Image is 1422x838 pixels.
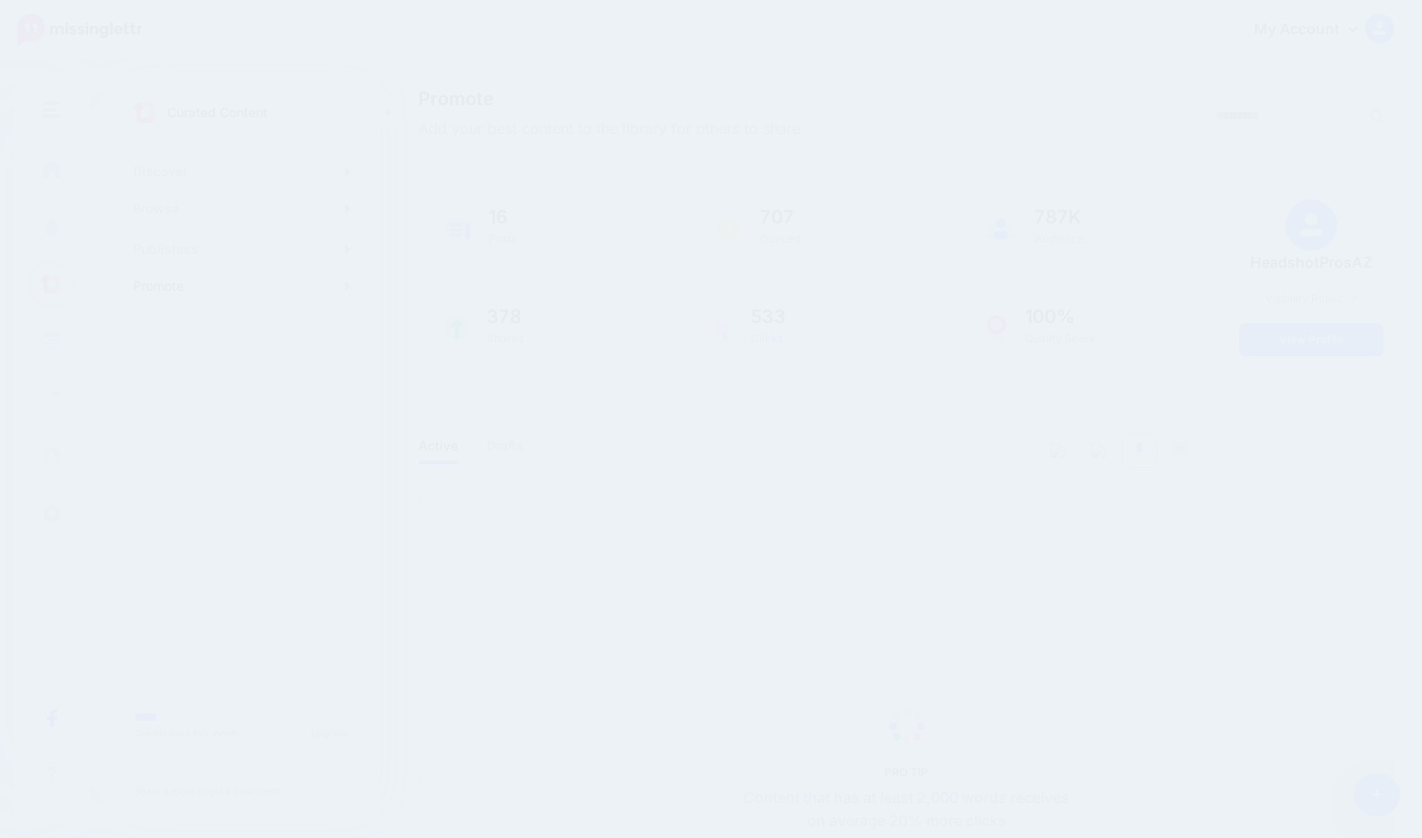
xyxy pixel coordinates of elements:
img: article-blue.png [446,218,470,239]
a: View Profile [1239,323,1383,356]
img: menu.png [42,102,61,118]
img: prize-red.png [986,315,1006,342]
img: search-grey-6.png [1369,109,1383,123]
img: article--grey.png [1050,443,1066,458]
span: Shares [487,331,524,345]
a: My Account [1235,7,1394,53]
a: Promote [126,268,358,305]
span: Posts [488,232,517,245]
a: Publishers [126,231,358,268]
a: Discover [126,153,358,190]
a: Drafts [487,435,524,457]
img: pointer-purple.png [716,316,732,341]
img: share-green.png [446,316,468,341]
img: chat-square-grey.png [1172,442,1188,458]
a: Browse [126,190,358,227]
p: Content that has at least 2,000 words receives on average 20% more clicks [733,786,1079,834]
span: Add your best content to the library for others to share [418,117,801,141]
p: Visibility: [1239,290,1383,308]
img: user_default_image.png [1285,199,1337,251]
span: Queued [760,232,801,245]
a: Public [1311,292,1358,305]
span: 787K [1034,208,1084,226]
img: users-blue.png [986,218,1016,240]
span: 533 [751,307,786,326]
span: Audience [1034,232,1084,245]
span: Promote [418,90,801,108]
span: 707 [760,208,801,226]
p: HeadshotProsAZ [1239,251,1383,275]
img: Missinglettr [18,14,142,45]
span: Clicks [751,331,783,345]
img: curate.png [133,102,158,123]
img: clock.png [716,216,741,242]
span: 16 [488,208,517,226]
span: 100% [1025,307,1096,326]
a: Active [418,435,459,457]
h5: PRO TIP [733,765,1079,779]
span: 378 [487,307,524,326]
p: Curated Content [167,102,268,124]
img: video--grey.png [1091,443,1107,458]
img: pencil.png [1348,294,1358,305]
img: microphone.png [1133,442,1146,459]
span: Quality Score [1025,331,1096,345]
